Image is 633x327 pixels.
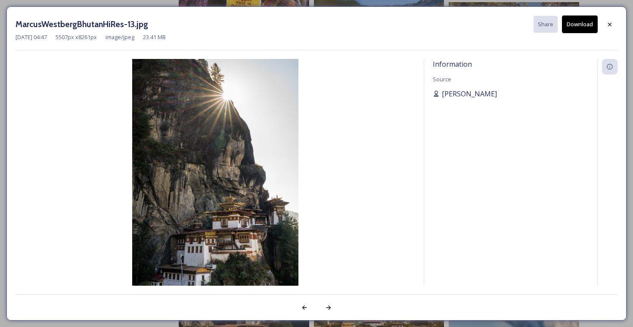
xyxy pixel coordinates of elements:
h3: MarcusWestbergBhutanHiRes-13.jpg [16,18,148,31]
span: image/jpeg [105,33,134,41]
button: Download [562,15,598,33]
span: Information [433,59,472,69]
img: MarcusWestbergBhutanHiRes-13.jpg [16,59,415,308]
span: [PERSON_NAME] [442,89,497,99]
button: Share [534,16,558,33]
span: Source [433,75,451,83]
span: 23.41 MB [143,33,166,41]
span: 5507 px x 8261 px [56,33,97,41]
span: [DATE] 04:47 [16,33,47,41]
